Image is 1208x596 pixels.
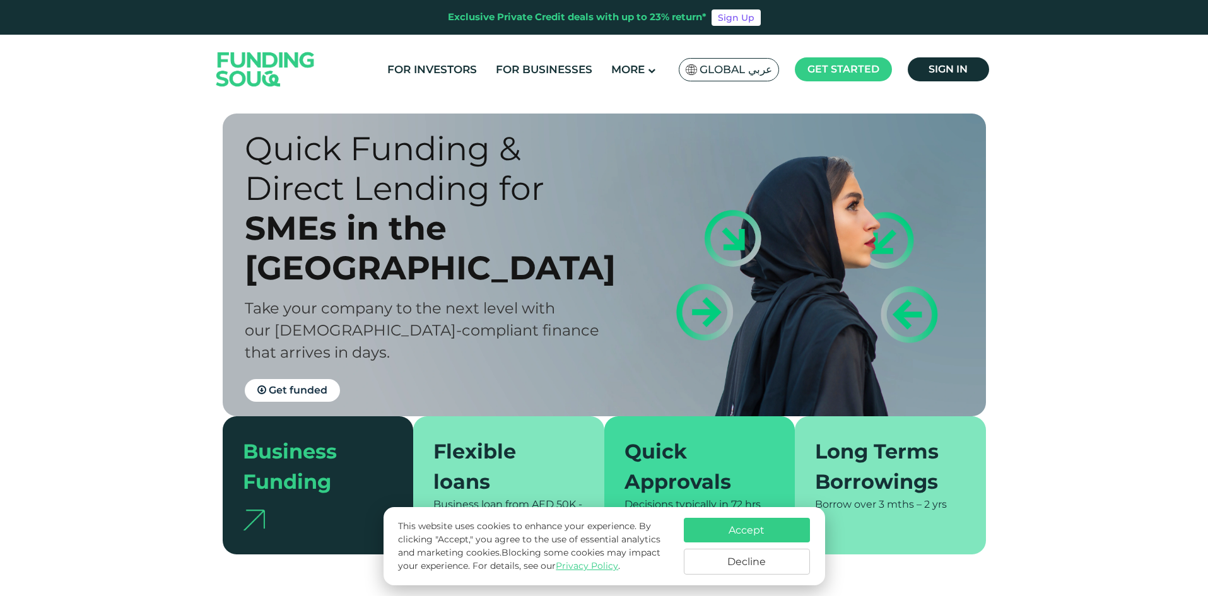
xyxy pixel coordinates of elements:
[815,436,951,497] div: Long Terms Borrowings
[611,63,645,76] span: More
[625,436,760,497] div: Quick Approvals
[243,436,378,497] div: Business Funding
[684,549,810,575] button: Decline
[245,379,340,402] a: Get funded
[433,436,569,497] div: Flexible loans
[712,9,761,26] a: Sign Up
[686,64,697,75] img: SA Flag
[245,208,626,288] div: SMEs in the [GEOGRAPHIC_DATA]
[433,498,529,510] span: Business loan from
[245,299,599,361] span: Take your company to the next level with our [DEMOGRAPHIC_DATA]-compliant finance that arrives in...
[448,10,707,25] div: Exclusive Private Credit deals with up to 23% return*
[700,62,772,77] span: Global عربي
[908,57,989,81] a: Sign in
[472,560,620,571] span: For details, see our .
[384,59,480,80] a: For Investors
[493,59,595,80] a: For Businesses
[807,63,879,75] span: Get started
[731,498,761,510] span: 72 hrs
[243,510,265,530] img: arrow
[245,129,626,208] div: Quick Funding & Direct Lending for
[815,498,876,510] span: Borrow over
[684,518,810,542] button: Accept
[879,498,947,510] span: 3 mths – 2 yrs
[269,384,327,396] span: Get funded
[929,63,968,75] span: Sign in
[398,547,660,571] span: Blocking some cookies may impact your experience.
[398,520,671,573] p: This website uses cookies to enhance your experience. By clicking "Accept," you agree to the use ...
[204,37,327,101] img: Logo
[625,498,729,510] span: Decisions typically in
[556,560,618,571] a: Privacy Policy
